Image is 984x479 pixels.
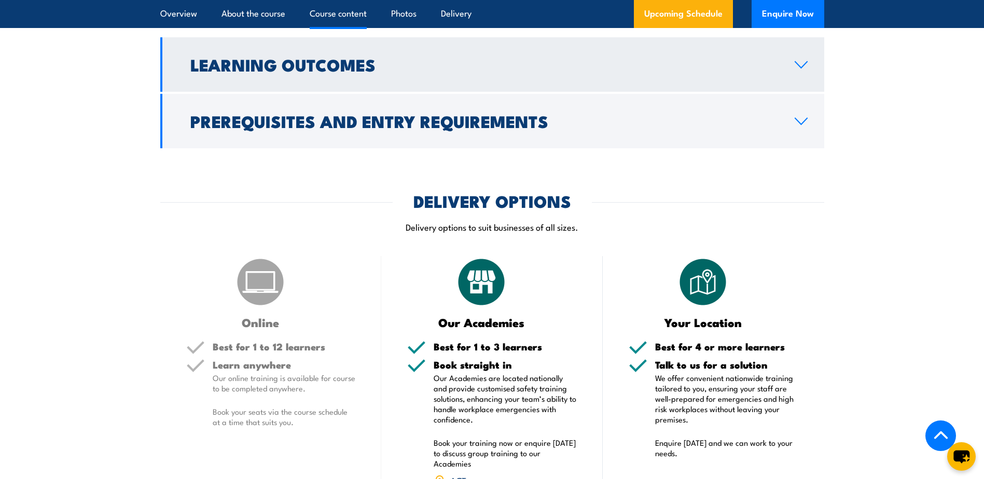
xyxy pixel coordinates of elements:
h5: Talk to us for a solution [655,360,798,370]
p: Our online training is available for course to be completed anywhere. [213,373,356,393]
h5: Learn anywhere [213,360,356,370]
h3: Your Location [629,316,778,328]
h5: Book straight in [434,360,577,370]
p: Book your seats via the course schedule at a time that suits you. [213,406,356,427]
p: Our Academies are located nationally and provide customised safety training solutions, enhancing ... [434,373,577,425]
p: Book your training now or enquire [DATE] to discuss group training to our Academies [434,438,577,469]
h2: Prerequisites and Entry Requirements [190,114,778,128]
h2: DELIVERY OPTIONS [413,193,571,208]
h2: Learning Outcomes [190,57,778,72]
p: Enquire [DATE] and we can work to your needs. [655,438,798,458]
a: Prerequisites and Entry Requirements [160,94,824,148]
button: chat-button [947,442,976,471]
h3: Online [186,316,335,328]
p: We offer convenient nationwide training tailored to you, ensuring your staff are well-prepared fo... [655,373,798,425]
p: Delivery options to suit businesses of all sizes. [160,221,824,233]
h3: Our Academies [407,316,556,328]
a: Learning Outcomes [160,37,824,92]
h5: Best for 1 to 3 learners [434,342,577,351]
h5: Best for 1 to 12 learners [213,342,356,351]
h5: Best for 4 or more learners [655,342,798,351]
